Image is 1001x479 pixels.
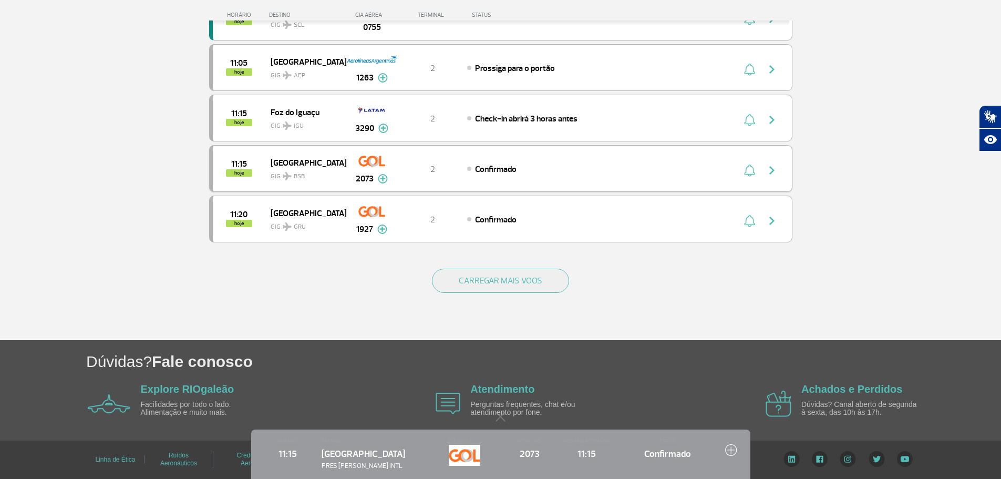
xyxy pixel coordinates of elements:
[436,393,460,414] img: airplane icon
[430,164,435,175] span: 2
[264,437,311,445] span: HORÁRIO
[430,215,435,225] span: 2
[467,12,552,18] div: STATUS
[271,65,338,80] span: GIG
[346,12,398,18] div: CIA AÉREA
[744,63,755,76] img: sino-painel-voo.svg
[356,223,373,236] span: 1927
[979,128,1001,151] button: Abrir recursos assistivos.
[226,68,252,76] span: hoje
[88,394,130,413] img: airplane icon
[152,353,253,370] span: Fale conosco
[322,437,439,445] span: DESTINO
[271,55,338,68] span: [GEOGRAPHIC_DATA]
[432,269,569,293] button: CARREGAR MAIS VOOS
[231,160,247,168] span: 2025-09-30 11:15:00
[378,73,388,83] img: mais-info-painel-voo.svg
[283,71,292,79] img: destiny_airplane.svg
[506,437,553,445] span: Nº DO VOO
[231,110,247,117] span: 2025-09-30 11:15:00
[226,220,252,227] span: hoje
[475,215,517,225] span: Confirmado
[283,172,292,180] img: destiny_airplane.svg
[86,351,1001,372] h1: Dúvidas?
[271,206,338,220] span: [GEOGRAPHIC_DATA]
[801,383,902,395] a: Achados e Perdidos
[271,116,338,131] span: GIG
[230,211,247,218] span: 2025-09-30 11:20:00
[378,124,388,133] img: mais-info-painel-voo.svg
[506,447,553,461] span: 2073
[294,71,305,80] span: AEP
[475,63,555,74] span: Prossiga para o portão
[226,169,252,177] span: hoje
[230,59,247,67] span: 2025-09-30 11:05:00
[271,156,338,169] span: [GEOGRAPHIC_DATA]
[322,461,439,471] span: PRES [PERSON_NAME] INTL
[271,105,338,119] span: Foz do Iguaçu
[377,225,387,234] img: mais-info-painel-voo.svg
[355,122,374,135] span: 3290
[398,12,467,18] div: TERMINAL
[766,63,778,76] img: seta-direita-painel-voo.svg
[271,166,338,181] span: GIG
[212,12,270,18] div: HORÁRIO
[322,448,405,460] span: [GEOGRAPHIC_DATA]
[363,21,381,34] span: 0755
[621,447,714,461] span: Confirmado
[264,447,311,461] span: 11:15
[475,164,517,175] span: Confirmado
[294,222,306,232] span: GRU
[744,164,755,177] img: sino-painel-voo.svg
[801,401,922,417] p: Dúvidas? Canal aberto de segunda à sexta, das 10h às 17h.
[744,215,755,227] img: sino-painel-voo.svg
[294,121,304,131] span: IGU
[430,114,435,124] span: 2
[766,164,778,177] img: seta-direita-painel-voo.svg
[356,72,374,84] span: 1263
[141,401,262,417] p: Facilidades por todo o lado. Alimentação e muito mais.
[766,215,778,227] img: seta-direita-painel-voo.svg
[621,437,714,445] span: STATUS
[449,437,496,445] span: CIA AÉREA
[294,172,305,181] span: BSB
[766,114,778,126] img: seta-direita-painel-voo.svg
[744,114,755,126] img: sino-painel-voo.svg
[766,391,791,417] img: airplane icon
[141,383,234,395] a: Explore RIOgaleão
[226,119,252,126] span: hoje
[283,121,292,130] img: destiny_airplane.svg
[475,114,577,124] span: Check-in abrirá 3 horas antes
[271,217,338,232] span: GIG
[563,437,610,445] span: HORÁRIO ESTIMADO
[378,174,388,184] img: mais-info-painel-voo.svg
[283,222,292,231] img: destiny_airplane.svg
[470,401,591,417] p: Perguntas frequentes, chat e/ou atendimento por fone.
[430,63,435,74] span: 2
[979,105,1001,151] div: Plugin de acessibilidade da Hand Talk.
[356,172,374,185] span: 2073
[563,447,610,461] span: 11:15
[470,383,534,395] a: Atendimento
[269,12,346,18] div: DESTINO
[979,105,1001,128] button: Abrir tradutor de língua de sinais.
